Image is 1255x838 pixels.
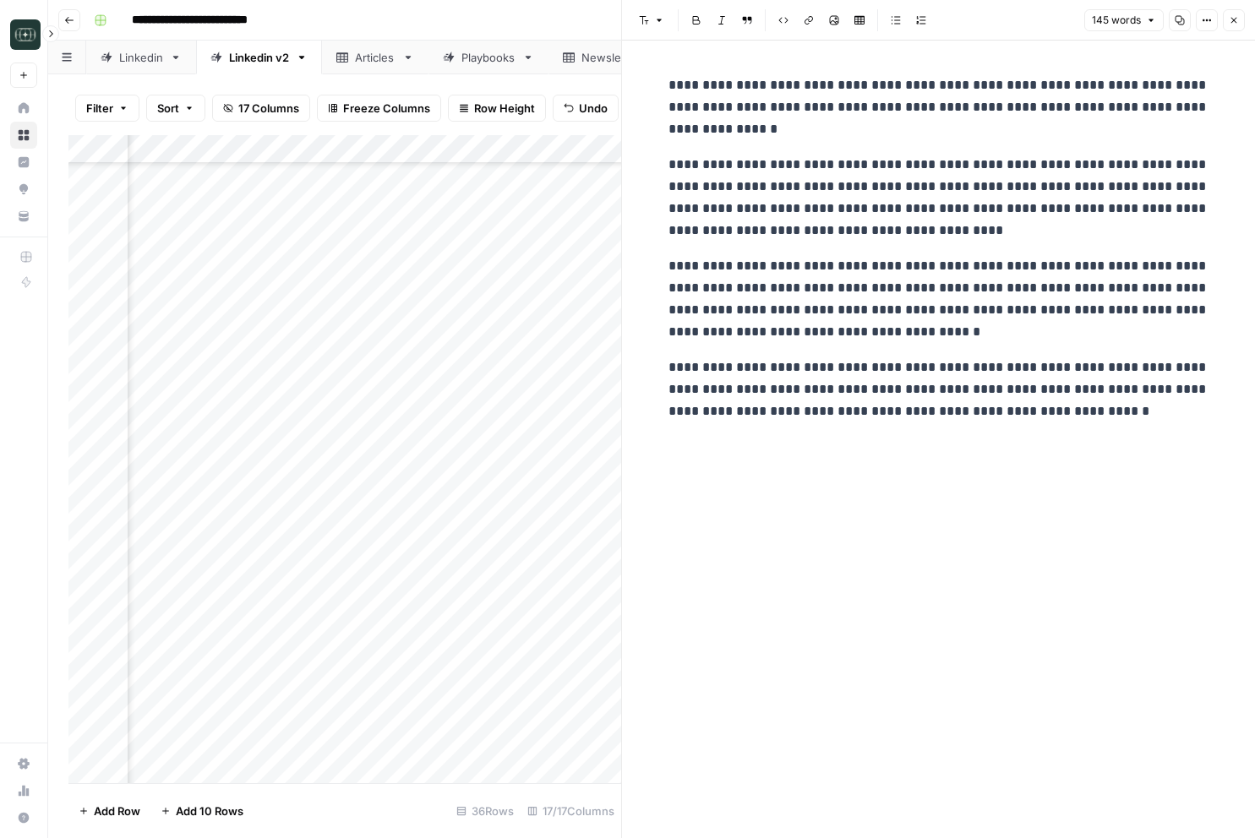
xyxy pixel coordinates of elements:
a: Browse [10,122,37,149]
span: Freeze Columns [343,100,430,117]
div: Linkedin [119,49,163,66]
span: Row Height [474,100,535,117]
a: Opportunities [10,176,37,203]
button: Row Height [448,95,546,122]
a: Home [10,95,37,122]
span: Add 10 Rows [176,803,243,819]
span: Sort [157,100,179,117]
div: 17/17 Columns [521,797,621,824]
div: Articles [355,49,396,66]
img: Catalyst Logo [10,19,41,50]
div: 36 Rows [450,797,521,824]
span: 17 Columns [238,100,299,117]
a: Linkedin [86,41,196,74]
a: Your Data [10,203,37,230]
span: Add Row [94,803,140,819]
button: Workspace: Catalyst [10,14,37,56]
a: Usage [10,777,37,804]
button: Add 10 Rows [150,797,254,824]
button: Help + Support [10,804,37,831]
button: Undo [553,95,619,122]
button: Freeze Columns [317,95,441,122]
button: 17 Columns [212,95,310,122]
a: Settings [10,750,37,777]
div: Linkedin v2 [229,49,289,66]
div: Playbooks [461,49,516,66]
button: 145 words [1084,9,1164,31]
span: Filter [86,100,113,117]
a: Insights [10,149,37,176]
button: Add Row [68,797,150,824]
a: Articles [322,41,428,74]
div: Newsletter [581,49,641,66]
a: Playbooks [428,41,548,74]
a: Newsletter [548,41,674,74]
span: 145 words [1092,13,1141,28]
a: Linkedin v2 [196,41,322,74]
button: Sort [146,95,205,122]
button: Filter [75,95,139,122]
span: Undo [579,100,608,117]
